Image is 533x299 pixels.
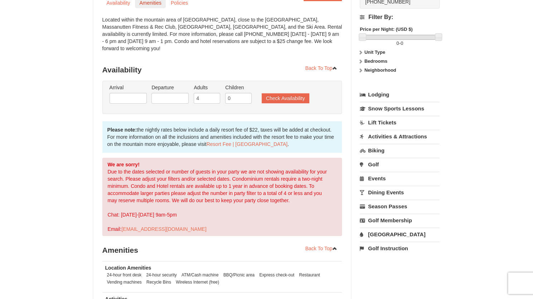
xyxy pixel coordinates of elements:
[222,271,256,279] li: BBQ/Picnic area
[401,41,403,46] span: 0
[102,63,342,77] h3: Availability
[360,214,440,227] a: Golf Membership
[262,93,309,103] button: Check Availability
[364,58,387,64] strong: Bedrooms
[360,228,440,241] a: [GEOGRAPHIC_DATA]
[297,271,321,279] li: Restaurant
[174,279,221,286] li: Wireless Internet (free)
[360,102,440,115] a: Snow Sports Lessons
[360,130,440,143] a: Activities & Attractions
[102,158,342,236] div: Due to the dates selected or number of guests in your party we are not showing availability for y...
[121,226,206,232] a: [EMAIL_ADDRESS][DOMAIN_NAME]
[102,16,342,59] div: Located within the mountain area of [GEOGRAPHIC_DATA], close to the [GEOGRAPHIC_DATA], Massanutte...
[108,162,140,167] strong: We are sorry!
[145,279,173,286] li: Recycle Bins
[364,67,396,73] strong: Neighborhood
[301,63,342,73] a: Back To Top
[151,84,189,91] label: Departure
[102,243,342,257] h3: Amenities
[360,186,440,199] a: Dining Events
[180,271,221,279] li: ATM/Cash machine
[102,121,342,153] div: the nightly rates below include a daily resort fee of $22, taxes will be added at checkout. For m...
[225,84,252,91] label: Children
[360,27,412,32] strong: Price per Night: (USD $)
[360,116,440,129] a: Lift Tickets
[207,141,287,147] a: Resort Fee | [GEOGRAPHIC_DATA]
[144,271,178,279] li: 24-hour security
[360,144,440,157] a: Biking
[257,271,296,279] li: Express check-out
[360,88,440,101] a: Lodging
[107,127,137,133] strong: Please note:
[360,172,440,185] a: Events
[110,84,147,91] label: Arrival
[105,279,144,286] li: Vending machines
[105,271,144,279] li: 24-hour front desk
[360,242,440,255] a: Golf Instruction
[360,200,440,213] a: Season Passes
[301,243,342,254] a: Back To Top
[105,265,151,271] strong: Location Amenities
[360,158,440,171] a: Golf
[194,84,220,91] label: Adults
[360,14,440,20] h4: Filter By:
[364,49,385,55] strong: Unit Type
[360,40,440,47] label: -
[396,41,399,46] span: 0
